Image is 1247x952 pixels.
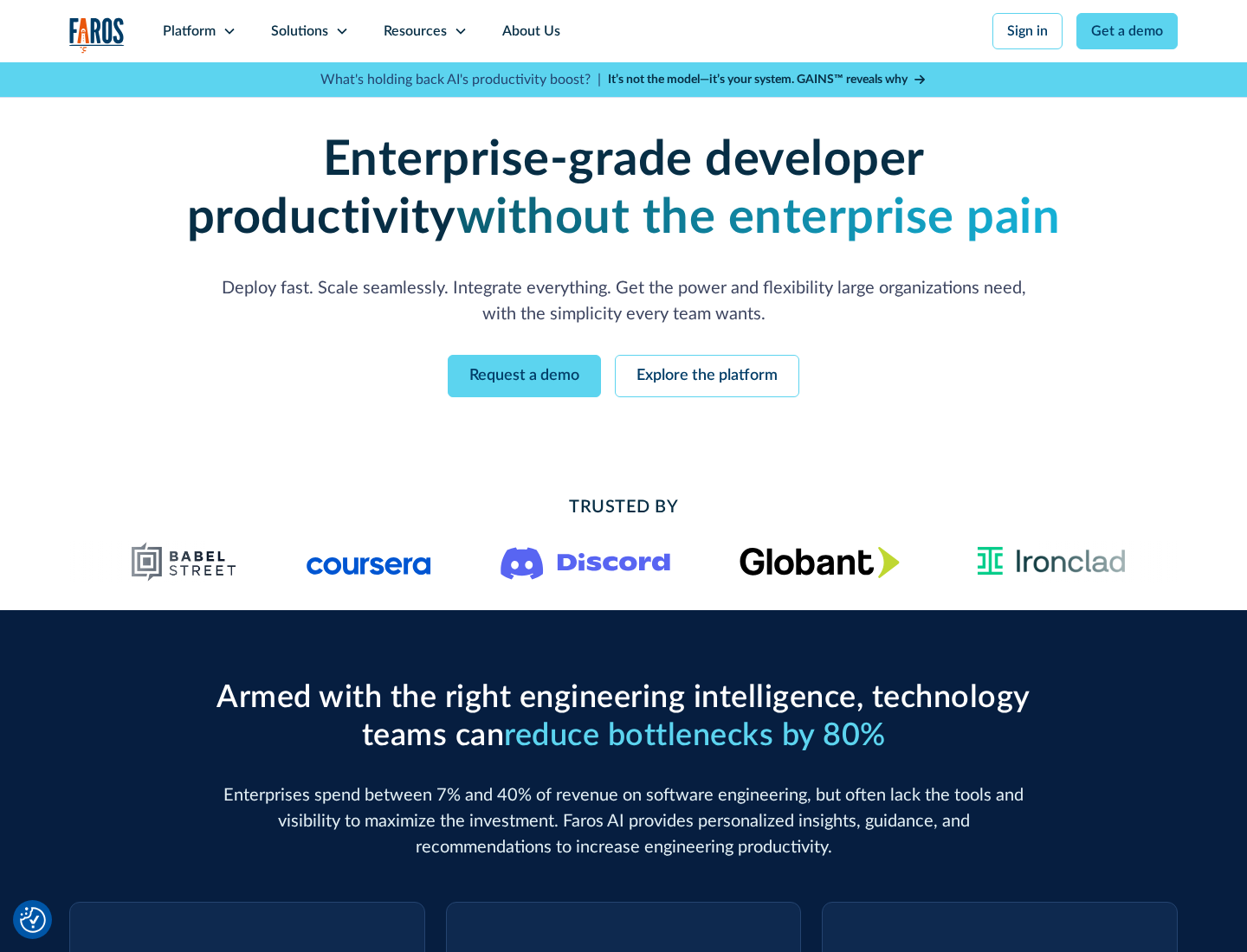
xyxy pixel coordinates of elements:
h2: Trusted By [208,494,1039,520]
img: Ironclad Logo [969,541,1133,582]
strong: without the enterprise pain [456,194,1061,242]
div: Resources [384,21,447,42]
a: Explore the platform [615,355,799,397]
img: Globant's logo [740,546,900,578]
img: Logo of the online learning platform Coursera. [307,548,431,576]
button: Cookie Settings [20,907,46,933]
img: Revisit consent button [20,907,46,933]
div: Platform [163,21,216,42]
a: It’s not the model—it’s your system. GAINS™ reveals why [608,71,927,89]
p: What's holding back AI's productivity boost? | [320,69,601,90]
h2: Armed with the right engineering intelligence, technology teams can [208,679,1039,754]
div: Solutions [271,21,328,42]
img: Babel Street logo png [131,541,237,582]
strong: It’s not the model—it’s your system. GAINS™ reveals why [608,74,908,86]
a: Sign in [992,13,1063,49]
img: Logo of the communication platform Discord. [501,544,670,580]
strong: Enterprise-grade developer productivity [187,136,925,242]
a: Get a demo [1076,13,1178,49]
img: Logo of the analytics and reporting company Faros. [69,17,125,53]
span: reduce bottlenecks by 80% [504,720,886,751]
p: Enterprises spend between 7% and 40% of revenue on software engineering, but often lack the tools... [208,782,1039,860]
p: Deploy fast. Scale seamlessly. Integrate everything. Get the power and flexibility large organiza... [208,275,1039,327]
a: home [69,17,125,53]
a: Request a demo [448,355,601,397]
